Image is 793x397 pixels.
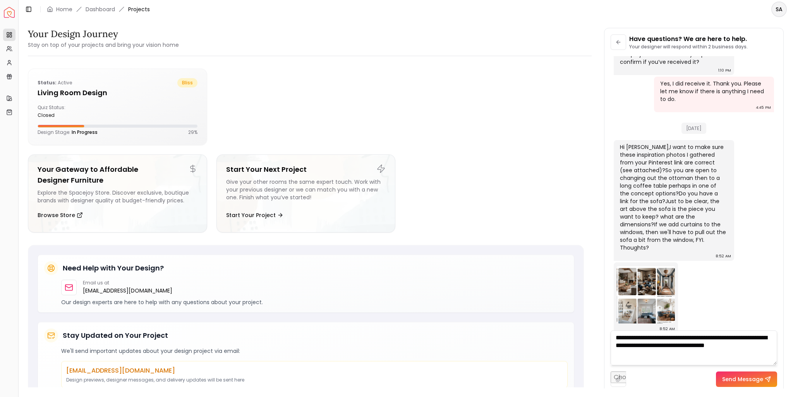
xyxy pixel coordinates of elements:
div: Yes, I did receive it. Thank you. Please let me know if there is anything I need to do. [660,80,767,103]
div: 8:52 AM [716,252,731,260]
h3: Your Design Journey [28,28,179,40]
button: SA [771,2,787,17]
h5: Your Gateway to Affordable Designer Furniture [38,164,197,186]
div: 8:52 AM [659,325,675,333]
p: 29 % [188,129,197,135]
a: Spacejoy [4,7,15,18]
a: Your Gateway to Affordable Designer FurnitureExplore the Spacejoy Store. Discover exclusive, bout... [28,154,207,233]
nav: breadcrumb [47,5,150,13]
span: In Progress [72,129,98,135]
h5: Start Your Next Project [226,164,386,175]
p: We'll send important updates about your design project via email: [61,347,568,355]
button: Browse Store [38,207,83,223]
p: Have questions? We are here to help. [629,34,748,44]
div: Hi [PERSON_NAME],I want to make sure these inspiration photos I gathered from your Pinterest link... [620,143,726,252]
button: Send Message [716,371,777,387]
p: Design Stage: [38,129,98,135]
img: Chat Image [617,265,675,323]
div: Explore the Spacejoy Store. Discover exclusive, boutique brands with designer quality at budget-f... [38,189,197,204]
p: Design previews, designer messages, and delivery updates will be sent here [66,377,563,383]
p: Our design experts are here to help with any questions about your project. [61,298,568,306]
h5: Stay Updated on Your Project [63,330,168,341]
span: Projects [128,5,150,13]
a: [EMAIL_ADDRESS][DOMAIN_NAME] [83,286,172,295]
p: [EMAIL_ADDRESS][DOMAIN_NAME] [66,366,563,375]
a: Home [56,5,72,13]
div: Quiz Status: [38,104,114,118]
div: Give your other rooms the same expert touch. Work with your previous designer or we can match you... [226,178,386,204]
div: 4:45 PM [756,104,771,111]
div: 1:10 PM [718,67,731,74]
a: Dashboard [86,5,115,13]
p: active [38,78,72,87]
img: Spacejoy Logo [4,7,15,18]
span: SA [772,2,786,16]
p: Your designer will respond within 2 business days. [629,44,748,50]
small: Stay on top of your projects and bring your vision home [28,41,179,49]
a: Start Your Next ProjectGive your other rooms the same expert touch. Work with your previous desig... [216,154,396,233]
span: bliss [177,78,197,87]
div: closed [38,112,114,118]
h5: Need Help with Your Design? [63,263,164,274]
b: Status: [38,79,57,86]
p: Email us at [83,280,172,286]
h5: Living Room design [38,87,197,98]
button: Start Your Project [226,207,283,223]
span: [DATE] [681,123,706,134]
